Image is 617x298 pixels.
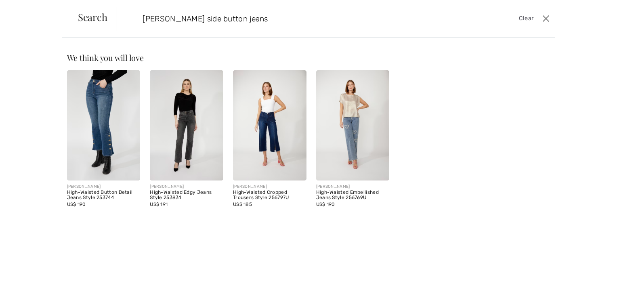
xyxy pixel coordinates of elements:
input: TYPE TO SEARCH [136,6,439,31]
img: High-Waisted Embellished Jeans Style 256769U. Blue [316,70,390,180]
img: High-Waisted Button Detail Jeans Style 253744. Blue [67,70,141,180]
span: US$ 191 [150,201,168,207]
img: High-Waisted Cropped Trousers Style 256797U. Dark blue [233,70,306,180]
span: US$ 190 [316,201,335,207]
span: US$ 190 [67,201,86,207]
span: Search [78,12,107,22]
span: Clear [519,14,534,23]
div: High-Waisted Cropped Trousers Style 256797U [233,190,306,201]
div: [PERSON_NAME] [67,184,141,190]
span: We think you will love [67,52,144,63]
img: High-Waisted Edgy Jeans Style 253831. Black [150,70,223,180]
div: High-Waisted Embellished Jeans Style 256769U [316,190,390,201]
span: Help [18,6,35,13]
span: US$ 185 [233,201,252,207]
div: [PERSON_NAME] [233,184,306,190]
div: High-Waisted Edgy Jeans Style 253831 [150,190,223,201]
div: High-Waisted Button Detail Jeans Style 253744 [67,190,141,201]
div: [PERSON_NAME] [150,184,223,190]
button: Close [540,12,552,25]
div: [PERSON_NAME] [316,184,390,190]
